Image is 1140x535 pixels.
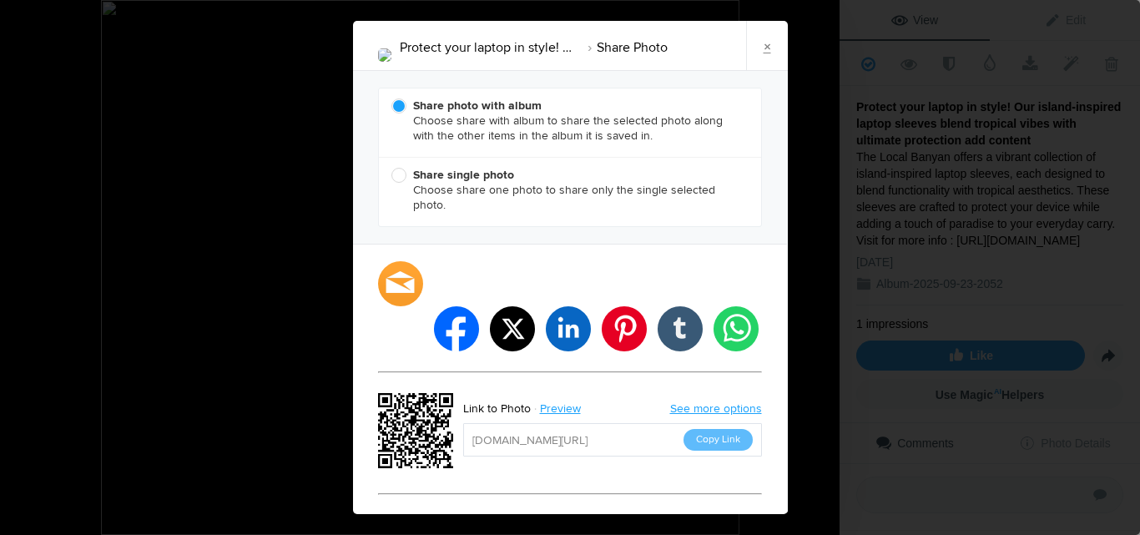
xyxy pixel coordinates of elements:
li: pinterest [602,306,647,351]
a: × [746,21,788,71]
li: Protect your laptop in style! Our island-inspired laptop sleeves blend tropical vibes with ultima... [400,33,578,62]
a: Preview [531,398,593,420]
div: https://slickpic.us/18447522ZmBT [378,393,458,473]
li: whatsapp [714,306,759,351]
div: Link to Photo [463,398,531,420]
li: facebook [434,306,479,351]
span: Choose share with album to share the selected photo along with the other items in the album it is... [391,98,740,144]
span: Choose share one photo to share only the single selected photo. [391,168,740,213]
li: twitter [490,306,535,351]
a: See more options [670,401,762,416]
li: tumblr [658,306,703,351]
b: Share photo with album [413,98,542,113]
li: Share Photo [578,33,668,62]
b: Share single photo [413,168,514,182]
button: Copy Link [683,429,753,451]
li: linkedin [546,306,591,351]
img: Island_Style%2C_Every_Mile_Wear_the_Tropics_Wherever_You_Go.png [378,48,391,62]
